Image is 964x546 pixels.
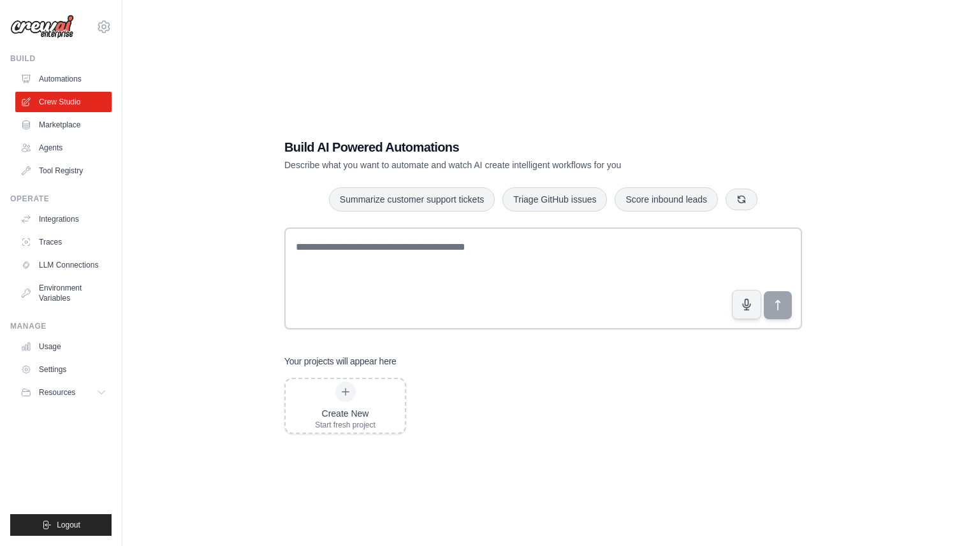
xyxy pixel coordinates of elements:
[315,420,376,430] div: Start fresh project
[15,278,112,308] a: Environment Variables
[15,115,112,135] a: Marketplace
[502,187,607,212] button: Triage GitHub issues
[10,54,112,64] div: Build
[57,520,80,530] span: Logout
[284,138,713,156] h1: Build AI Powered Automations
[39,387,75,398] span: Resources
[315,407,376,420] div: Create New
[10,15,74,39] img: Logo
[15,69,112,89] a: Automations
[329,187,495,212] button: Summarize customer support tickets
[732,290,761,319] button: Click to speak your automation idea
[726,189,757,210] button: Get new suggestions
[10,194,112,204] div: Operate
[10,321,112,331] div: Manage
[15,92,112,112] a: Crew Studio
[10,514,112,536] button: Logout
[15,255,112,275] a: LLM Connections
[15,359,112,380] a: Settings
[284,355,397,368] h3: Your projects will appear here
[15,138,112,158] a: Agents
[615,187,718,212] button: Score inbound leads
[15,382,112,403] button: Resources
[15,209,112,229] a: Integrations
[15,232,112,252] a: Traces
[15,161,112,181] a: Tool Registry
[284,159,713,171] p: Describe what you want to automate and watch AI create intelligent workflows for you
[15,336,112,357] a: Usage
